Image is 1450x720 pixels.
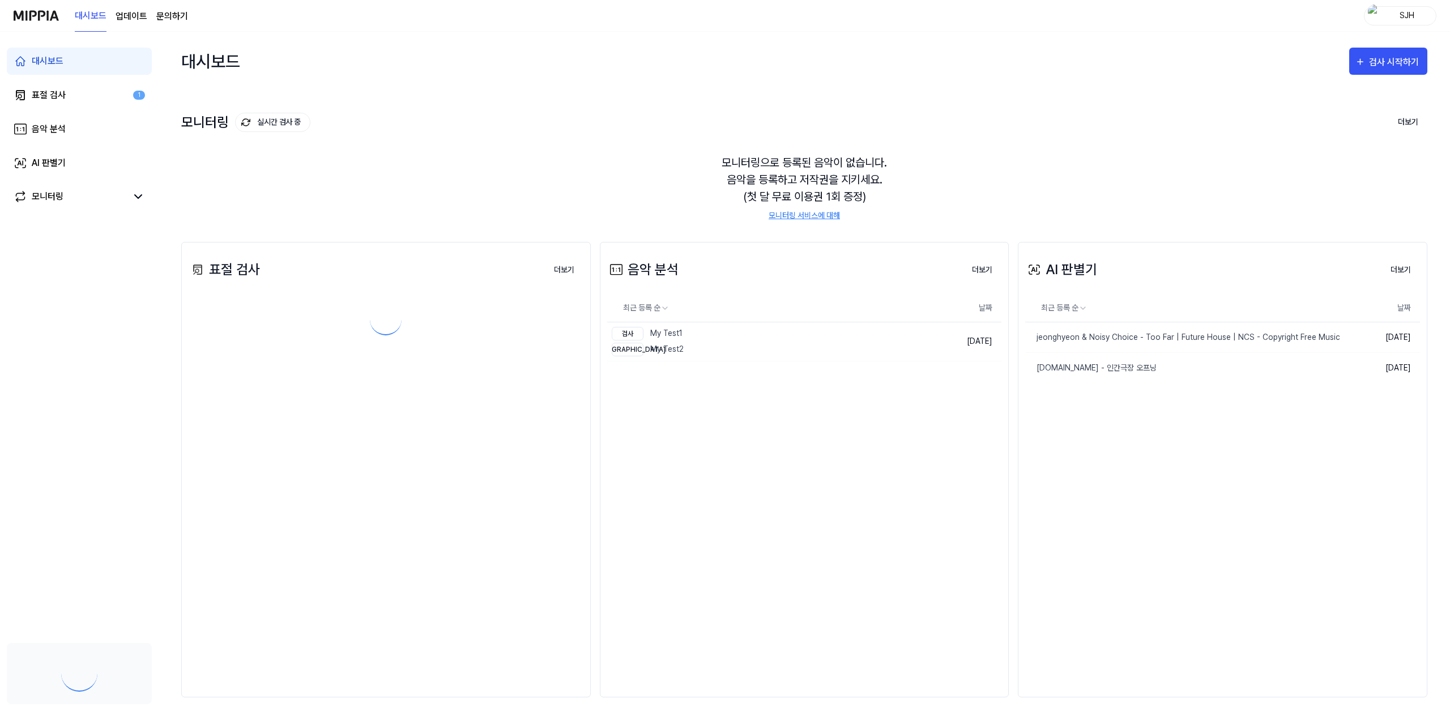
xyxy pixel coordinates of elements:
[1369,55,1422,70] div: 검사 시작하기
[1354,322,1420,352] td: [DATE]
[963,259,1001,282] button: 더보기
[14,190,127,203] a: 모니터링
[923,295,1001,322] th: 날짜
[1349,48,1427,75] button: 검사 시작하기
[241,118,250,127] img: monitoring Icon
[1025,259,1097,280] div: AI 판별기
[32,122,66,136] div: 음악 분석
[1364,6,1436,25] button: profileSJH
[1354,352,1420,383] td: [DATE]
[545,258,583,282] a: 더보기
[32,190,63,203] div: 모니터링
[1385,9,1429,22] div: SJH
[181,113,310,132] div: 모니터링
[32,54,63,68] div: 대시보드
[181,43,240,79] div: 대시보드
[1381,258,1420,282] a: 더보기
[189,259,260,280] div: 표절 검사
[32,156,66,170] div: AI 판별기
[32,88,66,102] div: 표절 검사
[1354,295,1420,322] th: 날짜
[1381,259,1420,282] button: 더보기
[7,48,152,75] a: 대시보드
[7,82,152,109] a: 표절 검사1
[116,10,147,23] a: 업데이트
[1389,110,1427,134] button: 더보기
[545,259,583,282] button: 더보기
[612,327,643,340] div: 검사
[923,322,1001,361] td: [DATE]
[1368,5,1381,27] img: profile
[133,91,145,100] div: 1
[156,10,188,23] a: 문의하기
[181,140,1427,235] div: 모니터링으로 등록된 음악이 없습니다. 음악을 등록하고 저작권을 지키세요. (첫 달 무료 이용권 1회 증정)
[1025,322,1354,352] a: jeonghyeon & Noisy Choice - Too Far | Future House | NCS - Copyright Free Music
[769,210,840,221] a: 모니터링 서비스에 대해
[1025,362,1157,374] div: [DOMAIN_NAME] - 인간극장 오프닝
[1025,353,1354,383] a: [DOMAIN_NAME] - 인간극장 오프닝
[1025,331,1340,343] div: jeonghyeon & Noisy Choice - Too Far | Future House | NCS - Copyright Free Music
[963,258,1001,282] a: 더보기
[612,343,643,356] div: [DEMOGRAPHIC_DATA]
[612,343,684,356] div: My Test2
[235,113,310,132] button: 실시간 검사 중
[607,259,679,280] div: 음악 분석
[7,116,152,143] a: 음악 분석
[7,150,152,177] a: AI 판별기
[75,1,106,32] a: 대시보드
[607,322,923,361] a: 검사My Test1[DEMOGRAPHIC_DATA]My Test2
[612,327,684,340] div: My Test1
